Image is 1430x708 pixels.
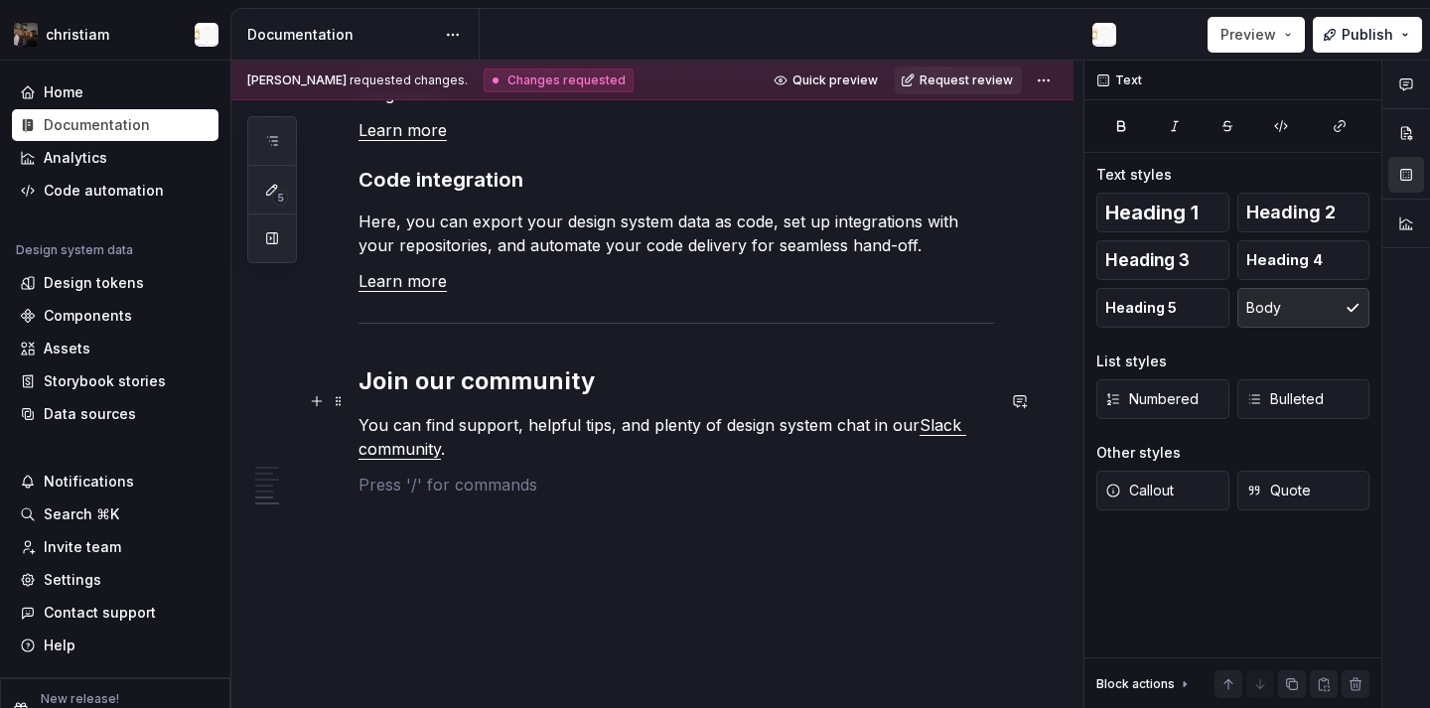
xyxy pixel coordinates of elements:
button: Quick preview [768,67,887,94]
button: Numbered [1096,379,1229,419]
button: Callout [1096,471,1229,510]
p: You can find support, helpful tips, and plenty of design system chat in our . [358,413,994,461]
button: Publish [1313,17,1422,53]
p: Here, you can export your design system data as code, set up integrations with your repositories,... [358,210,994,257]
img: Nikki Craciun [195,23,218,47]
a: Invite team [12,531,218,563]
div: Block actions [1096,670,1193,698]
div: Design tokens [44,273,144,293]
div: Block actions [1096,676,1175,692]
div: List styles [1096,352,1167,371]
button: Search ⌘K [12,498,218,530]
a: Code automation [12,175,218,207]
span: Callout [1105,481,1174,500]
a: Design tokens [12,267,218,299]
button: Contact support [12,597,218,629]
button: Heading 1 [1096,193,1229,232]
div: Storybook stories [44,371,166,391]
div: Data sources [44,404,136,424]
button: Heading 3 [1096,240,1229,280]
a: Learn more [358,120,447,140]
div: Invite team [44,537,121,557]
a: Home [12,76,218,108]
img: 6406f678-1b55-468d-98ac-69dd53595fce.png [14,23,38,47]
div: Documentation [247,25,435,45]
span: Bulleted [1246,389,1324,409]
div: Changes requested [484,69,634,92]
span: [PERSON_NAME] [247,72,347,87]
button: Help [12,630,218,661]
div: Design system data [16,242,133,258]
div: Code automation [44,181,164,201]
button: Preview [1208,17,1305,53]
button: Request review [895,67,1022,94]
span: Quote [1246,481,1311,500]
span: 5 [272,190,288,206]
a: Data sources [12,398,218,430]
div: Home [44,82,83,102]
button: Quote [1237,471,1370,510]
span: Heading 4 [1246,250,1323,270]
div: Text styles [1096,165,1172,185]
a: Assets [12,333,218,364]
span: Heading 3 [1105,250,1190,270]
div: Assets [44,339,90,358]
h3: Code integration [358,166,994,194]
p: New release! [41,691,119,707]
div: christiam [46,25,109,45]
span: requested changes. [247,72,468,88]
div: Components [44,306,132,326]
div: Documentation [44,115,150,135]
span: Publish [1342,25,1393,45]
div: Settings [44,570,101,590]
span: Heading 5 [1105,298,1177,318]
a: Settings [12,564,218,596]
a: Documentation [12,109,218,141]
div: Contact support [44,603,156,623]
span: Heading 2 [1246,203,1336,222]
a: Storybook stories [12,365,218,397]
div: Other styles [1096,443,1181,463]
span: Numbered [1105,389,1199,409]
a: Analytics [12,142,218,174]
button: Heading 5 [1096,288,1229,328]
button: christiamNikki Craciun [4,13,226,56]
span: Preview [1220,25,1276,45]
h2: Join our community [358,365,994,397]
button: Bulleted [1237,379,1370,419]
img: Nikki Craciun [1092,23,1116,47]
span: Request review [920,72,1013,88]
a: Learn more [358,271,447,291]
button: Heading 2 [1237,193,1370,232]
div: Notifications [44,472,134,492]
div: Help [44,636,75,655]
div: Analytics [44,148,107,168]
div: Search ⌘K [44,504,119,524]
span: Heading 1 [1105,203,1199,222]
button: Heading 4 [1237,240,1370,280]
span: Quick preview [792,72,878,88]
button: Notifications [12,466,218,497]
a: Components [12,300,218,332]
